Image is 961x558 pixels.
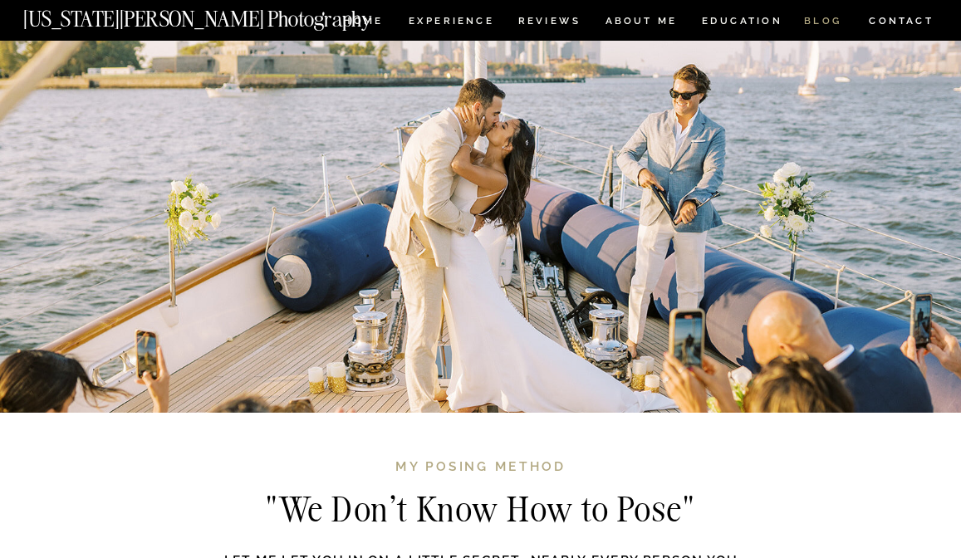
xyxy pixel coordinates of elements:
a: REVIEWS [518,16,578,29]
a: Experience [409,16,493,29]
a: BLOG [804,16,842,29]
h3: My posing method [259,458,701,480]
a: HOME [341,16,386,29]
h2: "We Don't Know How to Pose" [157,492,805,530]
a: ABOUT ME [605,16,678,29]
a: EDUCATION [700,16,784,29]
a: CONTACT [868,12,934,29]
a: [US_STATE][PERSON_NAME] Photography [23,8,425,22]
